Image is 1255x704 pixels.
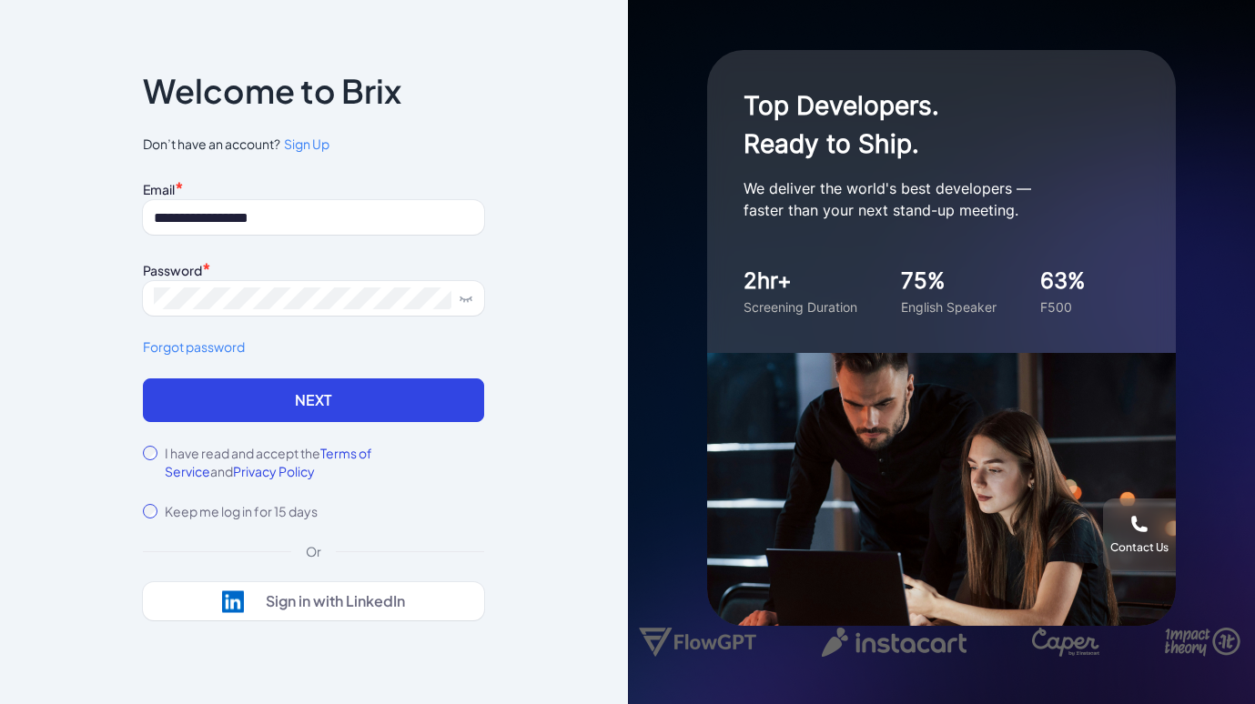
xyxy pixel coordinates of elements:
div: Sign in with LinkedIn [266,592,405,610]
button: Next [143,378,484,422]
div: F500 [1040,297,1086,317]
p: Welcome to Brix [143,76,401,106]
div: Screening Duration [744,297,857,317]
div: Or [291,542,336,560]
div: Contact Us [1110,540,1169,555]
label: I have read and accept the and [165,444,484,480]
div: 2hr+ [744,265,857,297]
div: English Speaker [901,297,997,317]
span: Privacy Policy [233,463,315,479]
label: Email [143,181,175,197]
p: We deliver the world's best developers — faster than your next stand-up meeting. [744,177,1108,221]
h1: Top Developers. Ready to Ship. [744,86,1108,163]
a: Sign Up [280,135,329,154]
span: Don’t have an account? [143,135,484,154]
button: Contact Us [1103,498,1176,571]
div: 63% [1040,265,1086,297]
div: 75% [901,265,997,297]
a: Forgot password [143,337,484,357]
label: Password [143,262,202,278]
button: Sign in with LinkedIn [143,582,484,620]
span: Sign Up [284,136,329,152]
label: Keep me log in for 15 days [165,502,318,520]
